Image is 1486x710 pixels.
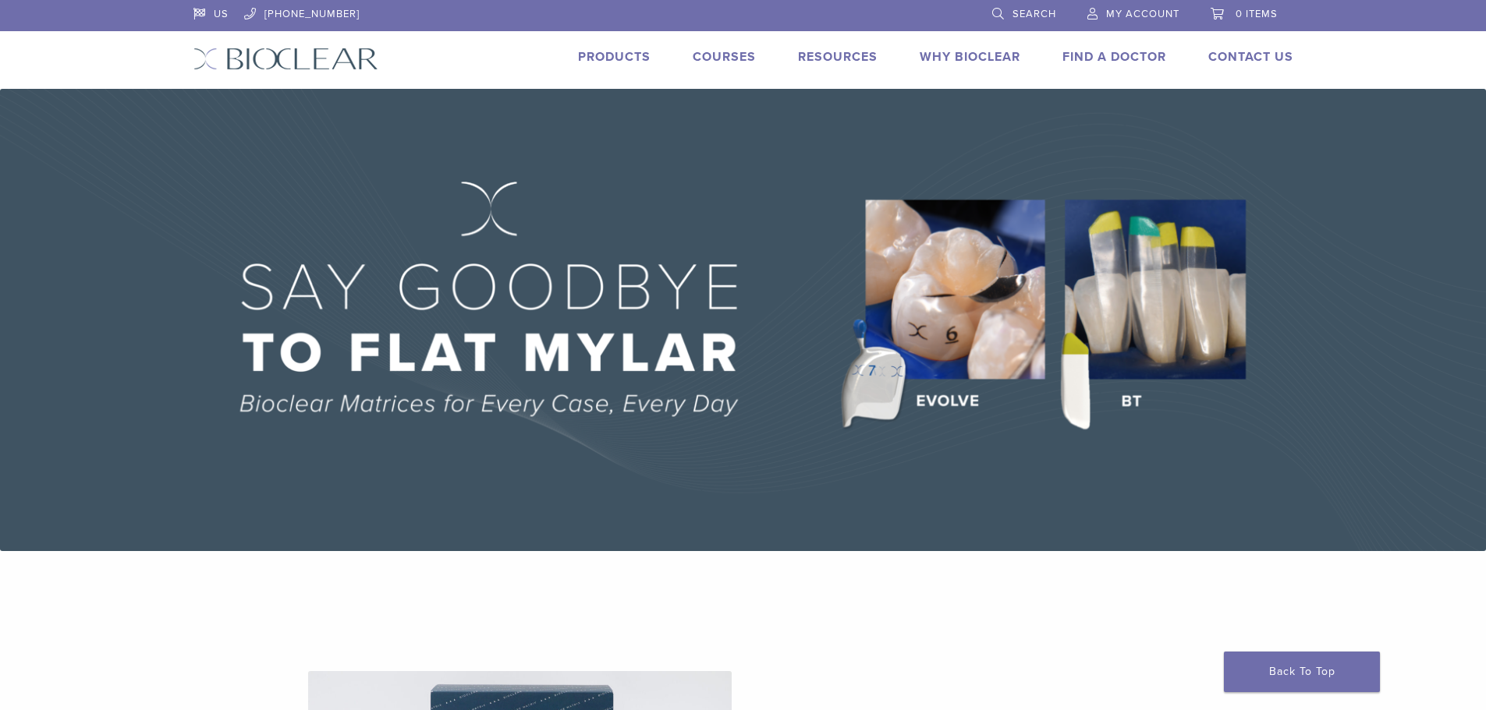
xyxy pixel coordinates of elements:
[1106,8,1179,20] span: My Account
[1224,652,1380,692] a: Back To Top
[798,49,878,65] a: Resources
[578,49,651,65] a: Products
[193,48,378,70] img: Bioclear
[1062,49,1166,65] a: Find A Doctor
[1236,8,1278,20] span: 0 items
[1013,8,1056,20] span: Search
[693,49,756,65] a: Courses
[920,49,1020,65] a: Why Bioclear
[1208,49,1293,65] a: Contact Us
